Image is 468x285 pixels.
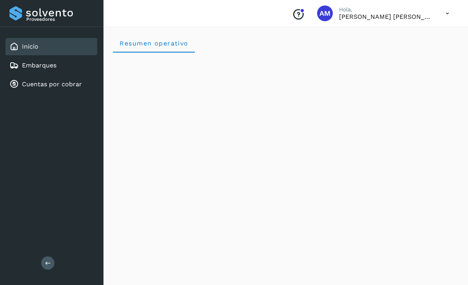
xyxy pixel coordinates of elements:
[5,57,97,74] div: Embarques
[339,6,433,13] p: Hola,
[26,16,94,22] p: Proveedores
[5,38,97,55] div: Inicio
[5,76,97,93] div: Cuentas por cobrar
[22,43,38,50] a: Inicio
[22,62,56,69] a: Embarques
[22,80,82,88] a: Cuentas por cobrar
[339,13,433,20] p: ALONZO MARTINEZ ESCORZA
[119,40,189,47] span: Resumen operativo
